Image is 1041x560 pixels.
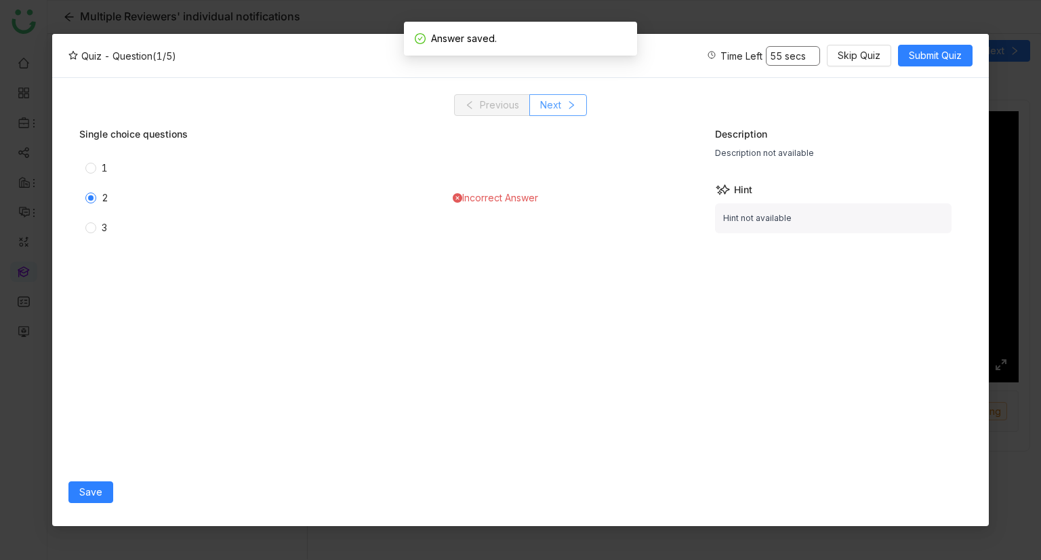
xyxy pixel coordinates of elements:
[715,182,952,198] div: Hint
[898,45,973,66] button: Submit Quiz
[529,94,587,116] button: Next
[715,203,952,233] div: Hint not available
[68,481,113,503] button: Save
[909,48,962,63] span: Submit Quiz
[715,146,952,160] div: Description not available
[720,49,762,63] span: Time Left
[454,94,530,116] button: Previous
[79,127,689,141] div: Single choice questions
[715,127,952,141] div: Description
[540,98,561,113] span: Next
[838,48,880,63] span: Skip Quiz
[766,46,820,66] span: 55 secs
[431,33,497,44] span: Answer saved.
[827,45,891,66] button: Skip Quiz
[79,485,102,500] span: Save
[453,191,538,205] div: Incorrect Answer
[102,191,108,205] div: 2
[102,161,108,176] div: 1
[68,49,176,63] div: Quiz - Question (1/5)
[102,220,107,235] div: 3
